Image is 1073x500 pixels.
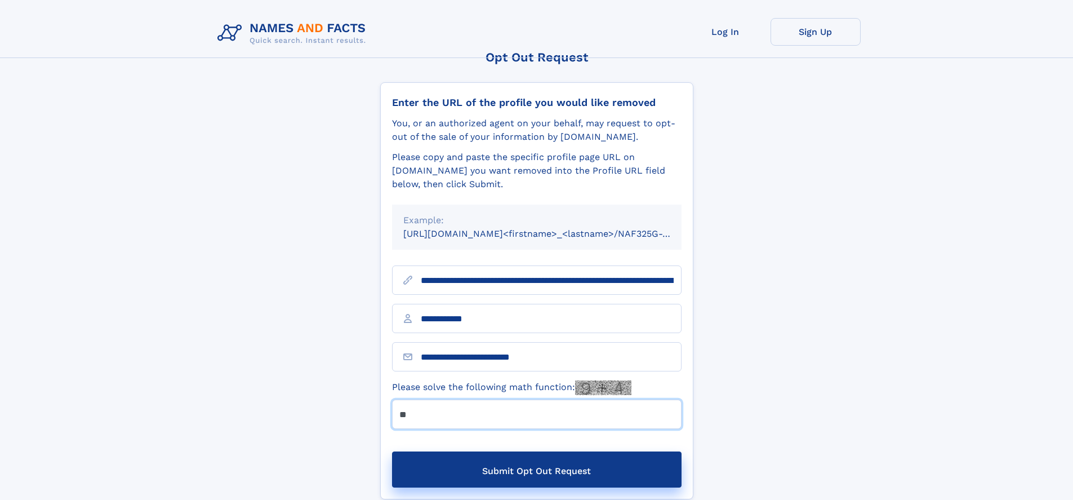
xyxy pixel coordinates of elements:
a: Sign Up [771,18,861,46]
label: Please solve the following math function: [392,380,631,395]
div: You, or an authorized agent on your behalf, may request to opt-out of the sale of your informatio... [392,117,682,144]
div: Example: [403,214,670,227]
img: Logo Names and Facts [213,18,375,48]
div: Enter the URL of the profile you would like removed [392,96,682,109]
small: [URL][DOMAIN_NAME]<firstname>_<lastname>/NAF325G-xxxxxxxx [403,228,703,239]
div: Please copy and paste the specific profile page URL on [DOMAIN_NAME] you want removed into the Pr... [392,151,682,191]
button: Submit Opt Out Request [392,452,682,488]
a: Log In [680,18,771,46]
